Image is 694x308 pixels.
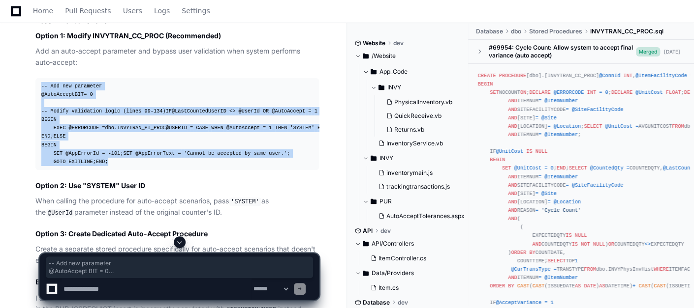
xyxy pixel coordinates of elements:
span: dev [393,39,404,47]
div: [DATE] [664,48,680,56]
span: @ERRORCODE [554,89,584,95]
span: 'Cannot be accepted by same user.' [184,150,287,156]
button: /Website [355,48,461,64]
span: NULL [536,148,548,154]
span: = [102,125,105,131]
span: INVY [387,84,401,91]
span: Logs [154,8,170,14]
span: 0 [90,91,93,97]
span: @ItemNumber [544,132,578,138]
span: = [536,191,538,196]
span: INT [587,89,596,95]
p: When calling the procedure for auto-accept scenarios, pass as the parameter instead of the origin... [35,196,319,219]
div: BIT IF dbo.INVYTRAN_PI_PROC , ; ; ; GOTO EXITLINE; ; [41,82,313,166]
span: @UnitCost [605,123,632,129]
button: inventorymain.js [375,166,463,180]
span: @AutoAccept [272,108,305,114]
svg: Directory [379,82,384,93]
h3: Option 3: Create Dedicated Auto-Accept Procedure [35,229,319,239]
span: = [538,98,541,104]
span: END [41,133,50,139]
button: trackingtransactions.js [375,180,463,194]
code: 'SYSTEM' [229,197,261,206]
span: @UnitCost [635,89,662,95]
span: -- Add new parameter @AutoAccept BIT = 0 -- Modify validation logic (lines 99-134) IF @LastCounte... [49,259,310,275]
span: Settings [182,8,210,14]
span: CASE [196,125,208,131]
span: = [566,182,568,188]
span: IS [566,232,571,238]
span: @UserId [238,108,259,114]
span: = [102,150,105,156]
span: 'Cycle Count' [541,207,581,213]
span: @Site [541,191,557,196]
span: Users [123,8,142,14]
span: Database [476,28,503,35]
span: = [599,89,602,95]
span: INT [623,73,632,79]
span: SELECT [569,165,587,171]
h3: Option 1: Modify INVYTRAN_CC_PROC (Recommended) [35,31,319,41]
span: INVY [379,154,393,162]
span: @ERRORCODE [68,125,99,131]
span: = [635,123,638,129]
code: @UserId [46,209,74,218]
span: = [547,199,550,205]
button: INVY [363,150,469,166]
span: IS [526,148,532,154]
span: inventorymain.js [386,169,433,177]
span: END [557,165,566,171]
button: QuickReceive.vb [382,109,463,123]
svg: Directory [363,50,369,62]
span: THEN [275,125,287,131]
span: InventoryService.vb [386,140,443,147]
span: = [263,125,266,131]
span: BEGIN [490,157,505,163]
span: 1 [315,108,317,114]
span: API [363,227,373,235]
div: #69954: Cycle Count: Allow system to accept final variance (auto accept) [489,44,636,59]
span: = [547,123,550,129]
span: SET [54,150,63,156]
svg: Directory [371,196,377,207]
span: @ConnId [599,73,620,79]
span: @UnitCost [514,165,541,171]
span: @Site [541,115,557,121]
span: 0 [605,89,608,95]
h3: Option 2: Use "SYSTEM" User ID [35,181,319,191]
svg: Directory [371,152,377,164]
span: AND [508,132,517,138]
span: trackingtransactions.js [386,183,450,191]
span: 1 [269,125,272,131]
svg: Directory [371,66,377,78]
span: = [536,115,538,121]
span: @AppErrorId [65,150,99,156]
span: AND [508,123,517,129]
span: -101 [108,150,121,156]
span: = [538,132,541,138]
span: @AppErrorText [135,150,175,156]
span: @SiteFacilityCode [572,182,624,188]
span: FROM [672,123,684,129]
span: FLOAT [666,89,681,95]
button: AutoAcceptTolerances.aspx [375,209,465,223]
span: 0 [551,165,554,171]
span: @ItemFacilityCode [635,73,687,79]
span: AND [508,182,517,188]
span: SET [123,150,132,156]
span: ON [520,89,526,95]
span: -- Modify validation logic (lines 99-134) [41,108,166,114]
span: PUR [379,197,392,205]
span: 'SYSTEM' [290,125,314,131]
span: SELECT [584,123,602,129]
span: ELSE [54,133,66,139]
span: dev [380,227,391,235]
span: = [178,150,181,156]
span: ELSE [317,125,330,131]
span: DECLARE [611,89,632,95]
span: AND [508,216,517,222]
span: = [627,165,630,171]
span: AND [508,191,517,196]
span: = [84,91,87,97]
span: @LastCountedUserID [172,108,226,114]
